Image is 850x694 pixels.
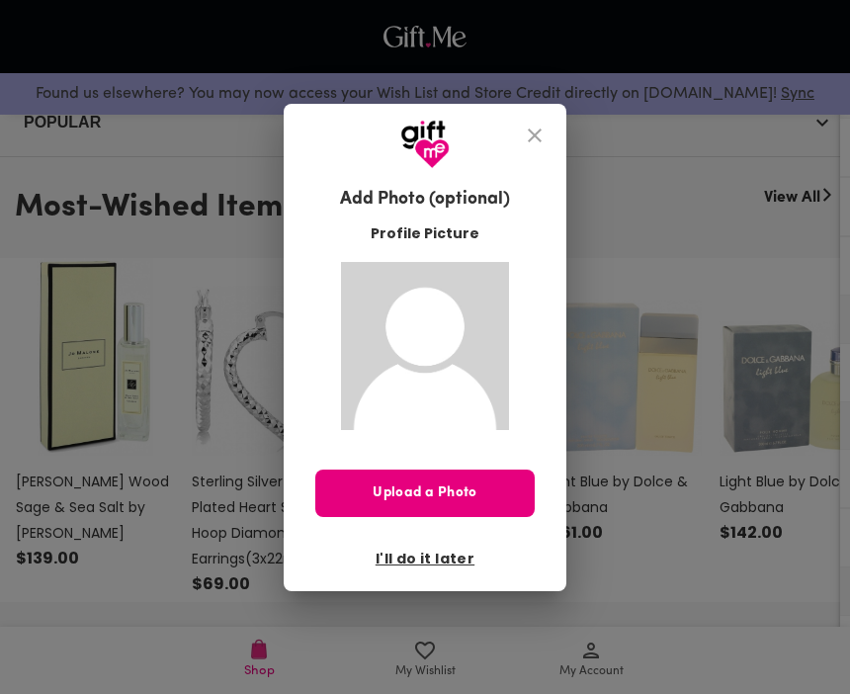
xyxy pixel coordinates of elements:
img: Gift.me default profile picture [341,262,509,430]
button: Upload a Photo [315,470,535,517]
button: close [511,112,558,159]
span: Upload a Photo [315,482,535,504]
h6: Add Photo (optional) [340,187,510,214]
button: I'll do it later [368,542,482,575]
img: GiftMe Logo [400,120,450,169]
span: I'll do it later [376,548,474,569]
span: Profile Picture [371,223,479,244]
